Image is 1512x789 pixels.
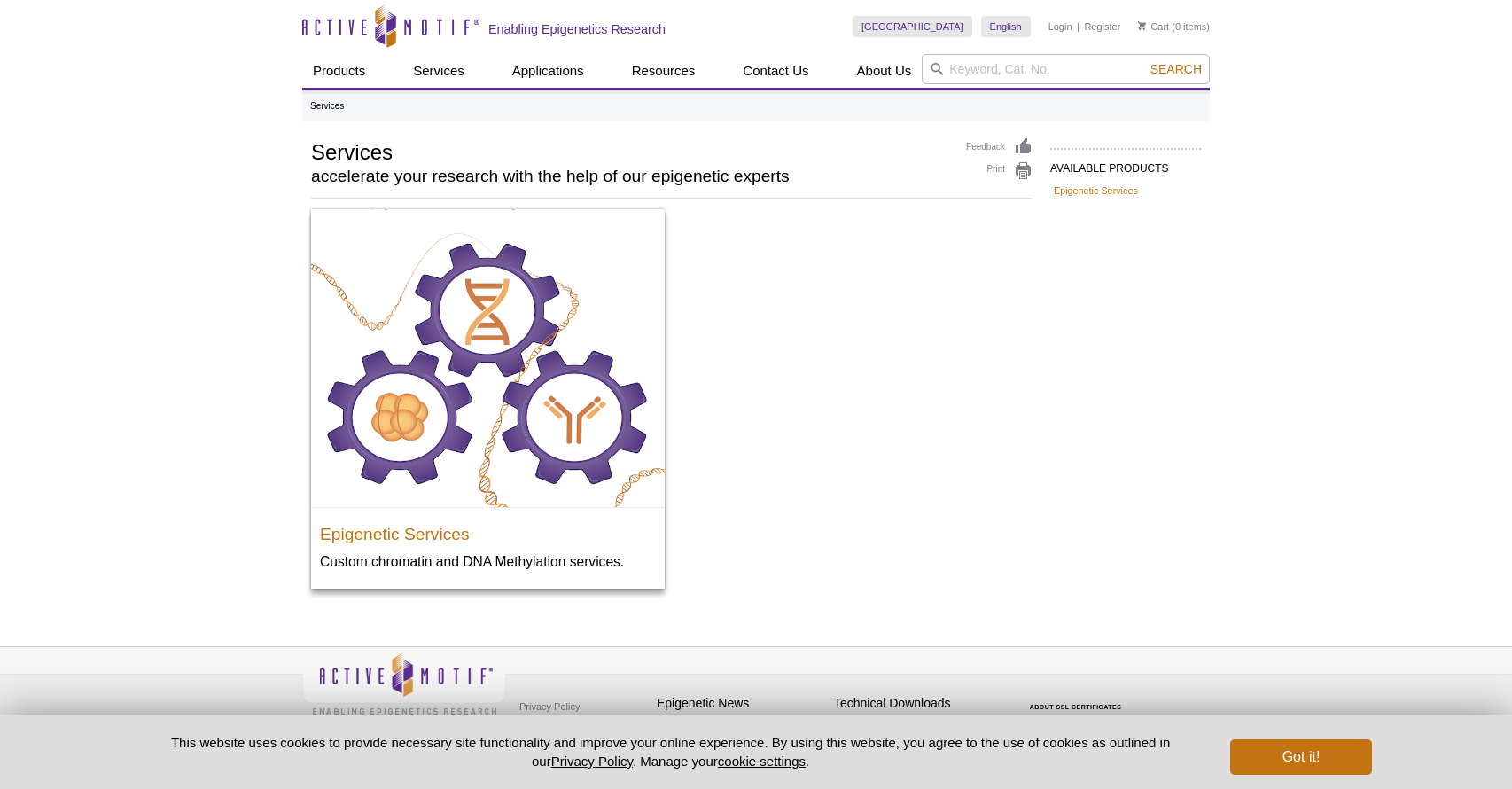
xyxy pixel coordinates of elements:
a: Applications [502,54,595,88]
a: About Us [846,54,923,88]
a: Login [1048,20,1072,33]
h3: Epigenetic Services [320,517,656,543]
button: cookie settings [718,754,806,769]
a: ABOUT SSL CERTIFICATES [1030,704,1122,710]
img: Your Cart [1138,21,1146,30]
img: Active Motif, [302,647,506,719]
a: Epigenetic Services [1054,183,1138,199]
li: (0 items) [1138,16,1210,37]
a: Cart [1138,20,1169,33]
h2: accelerate your research with the help of our epigenetic experts [311,168,948,184]
img: Active Motif End-to-end Epigenetic Services [311,209,665,507]
a: Feedback [966,137,1033,157]
p: Custom chromatin and DNA Methylation services. [320,552,656,571]
p: This website uses cookies to provide necessary site functionality and improve your online experie... [140,733,1201,770]
button: Search [1145,61,1207,77]
a: Resources [621,54,706,88]
a: English [981,16,1031,37]
li: Services [310,101,344,111]
a: Register [1084,20,1120,33]
a: Products [302,54,376,88]
a: Privacy Policy [515,693,584,720]
h2: AVAILABLE PRODUCTS [1050,148,1201,180]
h4: Epigenetic News [657,696,825,711]
h2: Enabling Epigenetics Research [488,21,666,37]
li: | [1077,16,1079,37]
table: Click to Verify - This site chose Symantec SSL for secure e-commerce and confidential communicati... [1011,678,1144,717]
a: Services [402,54,475,88]
input: Keyword, Cat. No. [922,54,1210,84]
a: Privacy Policy [551,754,633,769]
h4: Technical Downloads [834,696,1002,711]
a: Contact Us [732,54,819,88]
button: Got it! [1230,739,1372,775]
a: Print [966,161,1033,181]
a: Active Motif End-to-end Epigenetic Services Epigenetic Services Custom chromatin and DNA Methylat... [311,209,665,588]
span: Search [1150,62,1202,76]
a: [GEOGRAPHIC_DATA] [853,16,972,37]
h1: Services [311,137,948,164]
